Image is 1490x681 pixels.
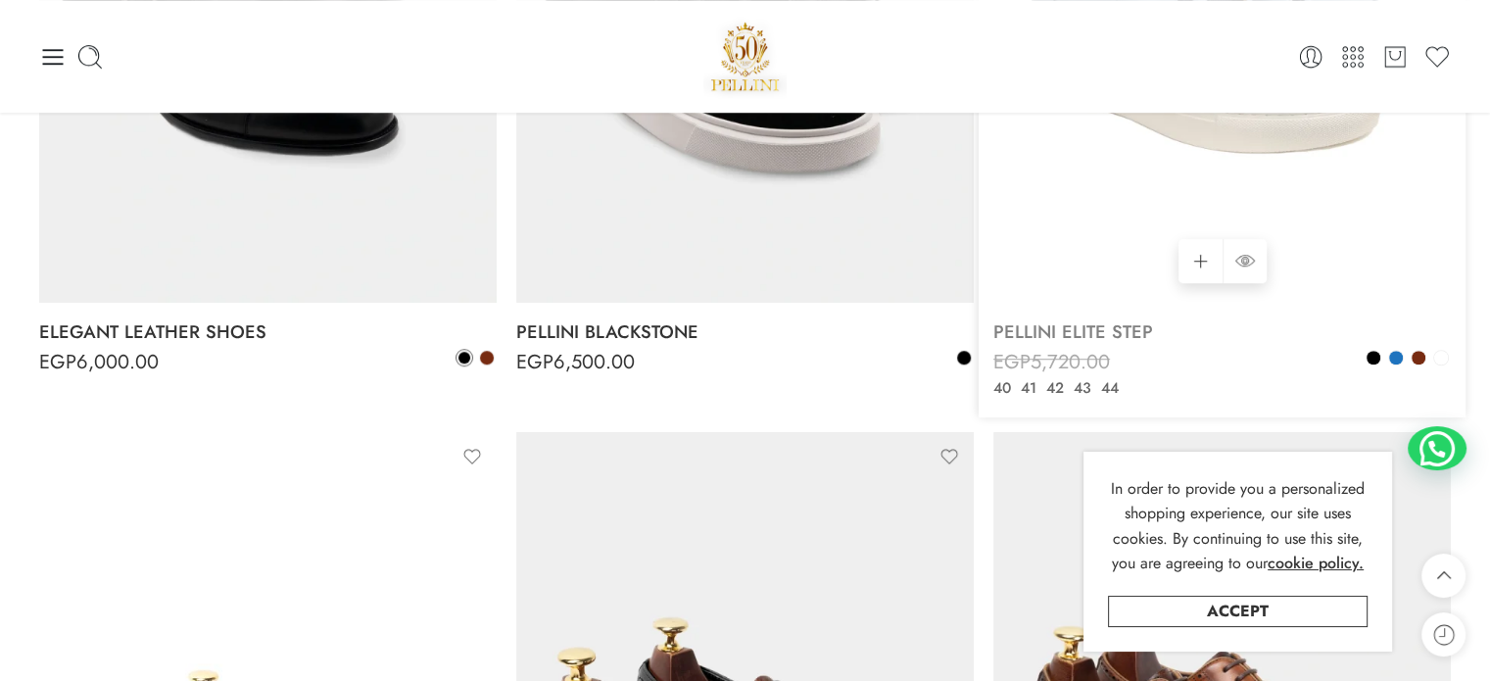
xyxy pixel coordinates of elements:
a: cookie policy. [1268,551,1364,576]
a: Black [1365,349,1382,366]
a: 40 [988,377,1016,400]
span: In order to provide you a personalized shopping experience, our site uses cookies. By continuing ... [1111,477,1365,575]
a: Accept [1108,596,1368,627]
a: White [1432,349,1450,366]
span: EGP [993,371,1031,400]
a: Cart [1381,43,1409,71]
a: QUICK SHOP [1223,239,1267,283]
a: PELLINI ELITE STEP [993,313,1451,352]
a: Black [456,349,473,366]
bdi: 5,720.00 [993,348,1110,376]
a: Black [955,349,973,366]
bdi: 4,004.00 [993,371,1113,400]
a: Brown [1410,349,1427,366]
a: 43 [1069,377,1096,400]
span: EGP [39,348,76,376]
a: Login / Register [1297,43,1324,71]
bdi: 6,500.00 [516,348,635,376]
a: 41 [1016,377,1041,400]
span: EGP [993,348,1031,376]
a: Select options for “PELLINI ELITE STEP” [1178,239,1223,283]
a: PELLINI BLACKSTONE [516,313,974,352]
a: Brown [478,349,496,366]
a: 42 [1041,377,1069,400]
img: Pellini [703,15,788,98]
span: EGP [516,348,553,376]
bdi: 6,000.00 [39,348,159,376]
a: Blue [1387,349,1405,366]
a: Pellini - [703,15,788,98]
a: Wishlist [1423,43,1451,71]
a: ELEGANT LEATHER SHOES [39,313,497,352]
a: 44 [1096,377,1124,400]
